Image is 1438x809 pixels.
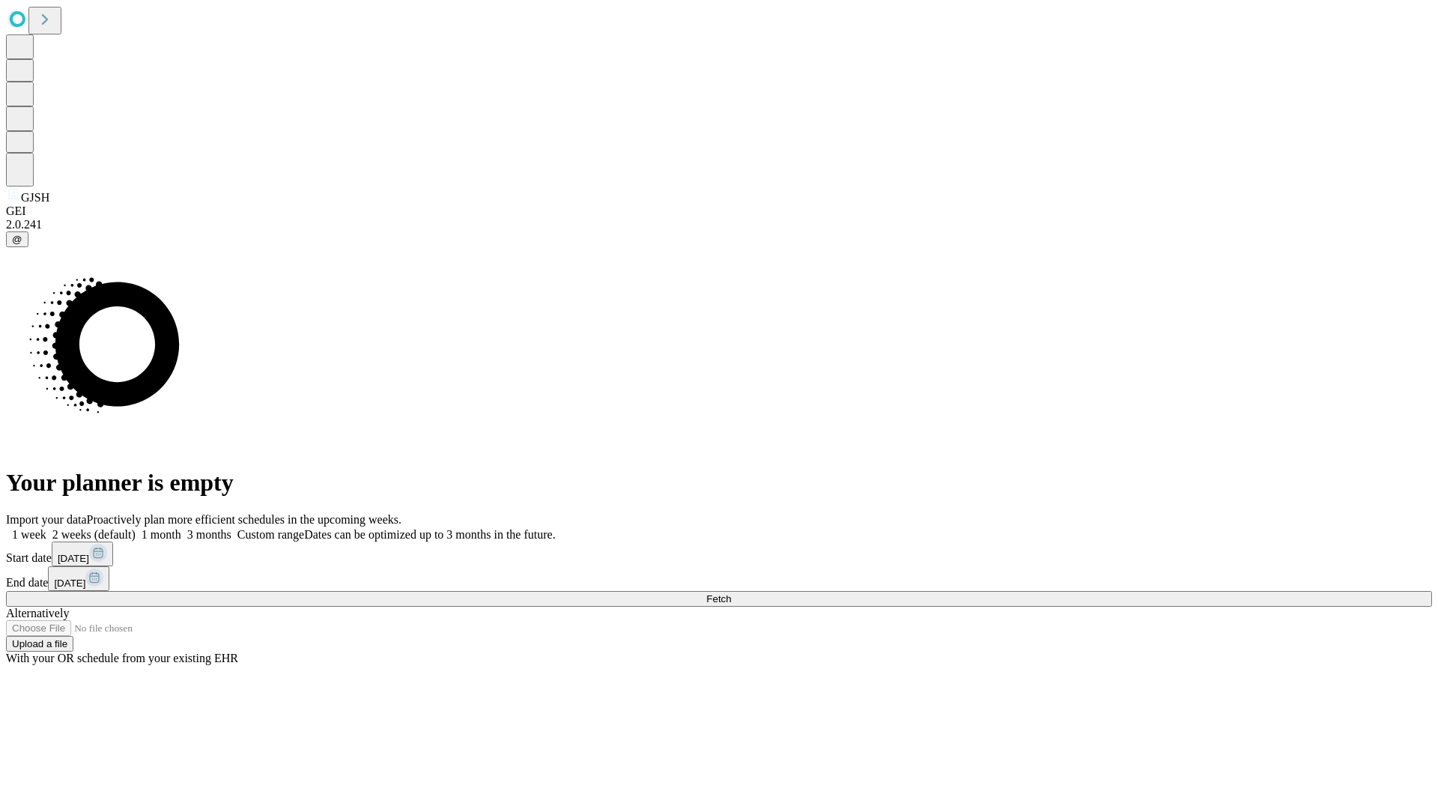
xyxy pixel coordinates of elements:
span: Proactively plan more efficient schedules in the upcoming weeks. [87,513,401,526]
span: [DATE] [58,553,89,564]
span: Import your data [6,513,87,526]
h1: Your planner is empty [6,469,1432,497]
span: @ [12,234,22,245]
span: 1 month [142,528,181,541]
span: [DATE] [54,578,85,589]
button: Fetch [6,591,1432,607]
div: GEI [6,204,1432,218]
span: Custom range [237,528,304,541]
div: Start date [6,542,1432,566]
span: Fetch [706,593,731,605]
span: 1 week [12,528,46,541]
button: Upload a file [6,636,73,652]
div: 2.0.241 [6,218,1432,231]
button: [DATE] [48,566,109,591]
span: 3 months [187,528,231,541]
span: Dates can be optimized up to 3 months in the future. [304,528,555,541]
button: @ [6,231,28,247]
span: Alternatively [6,607,69,619]
span: 2 weeks (default) [52,528,136,541]
button: [DATE] [52,542,113,566]
div: End date [6,566,1432,591]
span: GJSH [21,191,49,204]
span: With your OR schedule from your existing EHR [6,652,238,664]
